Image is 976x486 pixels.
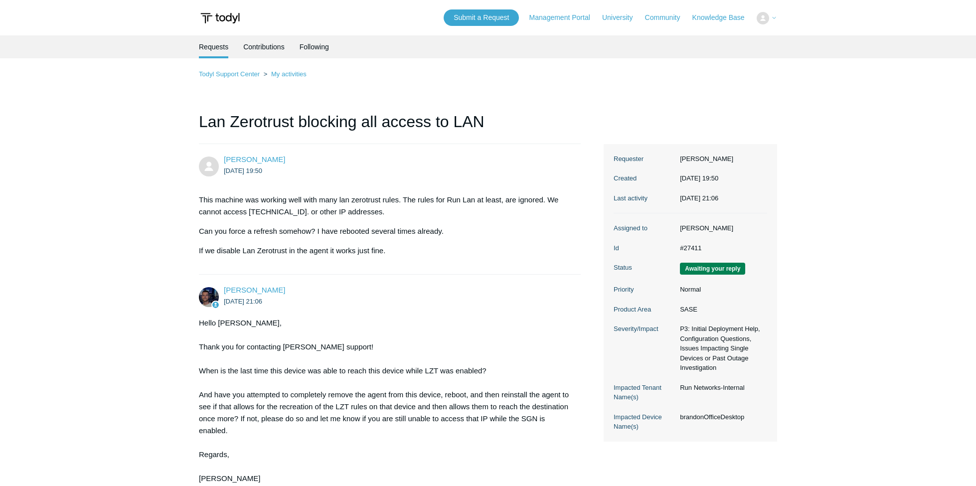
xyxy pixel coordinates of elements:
[224,155,285,163] a: [PERSON_NAME]
[224,286,285,294] span: Connor Davis
[675,285,767,295] dd: Normal
[680,194,718,202] time: 2025-08-13T21:06:34+00:00
[243,35,285,58] a: Contributions
[444,9,519,26] a: Submit a Request
[675,305,767,315] dd: SASE
[262,70,307,78] li: My activities
[199,317,571,485] div: Hello [PERSON_NAME], Thank you for contacting [PERSON_NAME] support! When is the last time this d...
[614,305,675,315] dt: Product Area
[199,70,262,78] li: Todyl Support Center
[680,263,745,275] span: We are waiting for you to respond
[614,193,675,203] dt: Last activity
[199,9,241,27] img: Todyl Support Center Help Center home page
[224,167,262,174] time: 2025-08-13T19:50:43Z
[224,286,285,294] a: [PERSON_NAME]
[602,12,643,23] a: University
[675,412,767,422] dd: brandonOfficeDesktop
[224,155,285,163] span: Brandon Gordon
[199,194,571,218] p: This machine was working well with many lan zerotrust rules. The rules for Run Lan at least, are ...
[199,110,581,144] h1: Lan Zerotrust blocking all access to LAN
[675,154,767,164] dd: [PERSON_NAME]
[271,70,307,78] a: My activities
[645,12,690,23] a: Community
[675,243,767,253] dd: #27411
[614,412,675,432] dt: Impacted Device Name(s)
[614,243,675,253] dt: Id
[614,223,675,233] dt: Assigned to
[614,154,675,164] dt: Requester
[224,298,262,305] time: 2025-08-13T21:06:34Z
[199,225,571,237] p: Can you force a refresh somehow? I have rebooted several times already.
[614,324,675,334] dt: Severity/Impact
[692,12,755,23] a: Knowledge Base
[675,324,767,373] dd: P3: Initial Deployment Help, Configuration Questions, Issues Impacting Single Devices or Past Out...
[614,285,675,295] dt: Priority
[675,383,767,393] dd: Run Networks-Internal
[199,35,228,58] li: Requests
[199,245,571,257] p: If we disable Lan Zerotrust in the agent it works just fine.
[614,263,675,273] dt: Status
[199,70,260,78] a: Todyl Support Center
[300,35,329,58] a: Following
[675,223,767,233] dd: [PERSON_NAME]
[529,12,600,23] a: Management Portal
[614,173,675,183] dt: Created
[680,174,718,182] time: 2025-08-13T19:50:42+00:00
[614,383,675,402] dt: Impacted Tenant Name(s)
